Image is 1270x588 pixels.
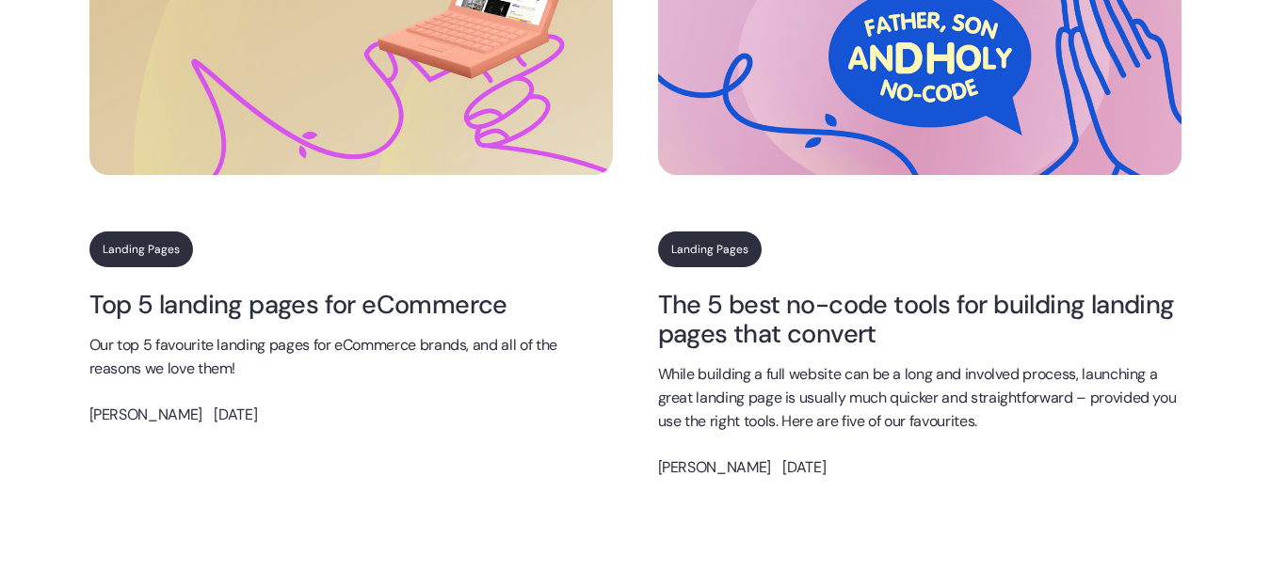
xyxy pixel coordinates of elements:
a: Top 5 landing pages for eCommerce [89,290,613,319]
p: While building a full website can be a long and involved process, launching a great landing page ... [658,363,1182,433]
p: [DATE] [214,404,257,427]
p: [PERSON_NAME] [89,404,202,427]
p: [PERSON_NAME] [658,456,771,480]
a: Landing Pages [89,231,193,267]
p: Our top 5 favourite landing pages for eCommerce brands, and all of the reasons we love them! [89,334,613,381]
a: Landing Pages [658,231,762,267]
a: The 5 best no-code tools for building landing pages that convert [658,290,1182,349]
p: [DATE] [782,456,826,480]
